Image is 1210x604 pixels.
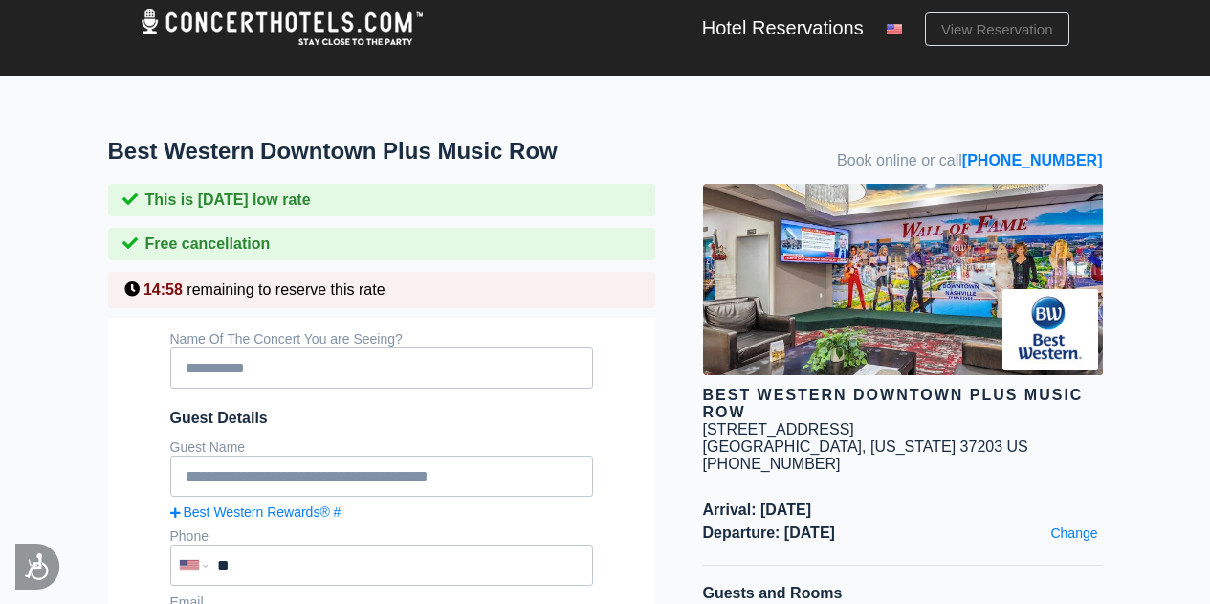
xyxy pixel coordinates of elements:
div: [PHONE_NUMBER] [703,456,1103,473]
div: United States: +1 [172,547,212,584]
a: Change [1045,521,1102,546]
span: [US_STATE] [870,438,956,455]
li: Hotel Reservations [702,17,864,39]
label: Phone [170,528,209,544]
span: US [1007,438,1028,455]
span: 14:58 [143,281,183,298]
img: concerthotels_logo.png [142,9,423,45]
div: This is [DATE] low rate [108,184,655,216]
a: [PHONE_NUMBER] [962,152,1103,168]
label: Name Of The Concert You are Seeing? [170,331,403,347]
span: Departure: [DATE] [703,525,1103,542]
label: Guest Name [170,439,246,455]
span: Book online or call [837,152,1102,169]
a: Best Western Rewards® # [170,504,593,520]
h1: Best Western Downtown Plus Music Row [108,138,703,165]
img: hotel image [703,184,1103,375]
div: Free cancellation [108,228,655,260]
b: Guests and Rooms [703,585,843,601]
div: Best Western Downtown Plus Music Row [703,387,1103,421]
span: 37203 [960,438,1003,455]
span: Guest Details [170,410,593,427]
span: [GEOGRAPHIC_DATA], [703,438,867,455]
span: Arrival: [DATE] [703,502,1103,519]
img: Brand logo for Best Western Downtown Plus Music Row [1002,289,1098,370]
div: [STREET_ADDRESS] [703,421,854,438]
span: remaining to reserve this rate [187,281,385,298]
a: View Reservation [925,12,1068,46]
